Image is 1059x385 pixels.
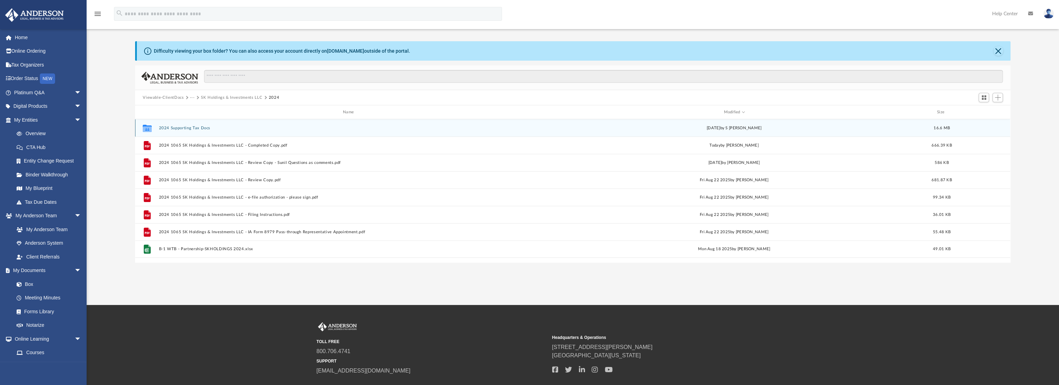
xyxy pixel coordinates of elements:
[933,195,951,199] span: 99.34 KB
[74,86,88,100] span: arrow_drop_down
[544,229,925,235] div: Fri Aug 22 2025 by [PERSON_NAME]
[5,113,92,127] a: My Entitiesarrow_drop_down
[317,358,547,364] small: SUPPORT
[933,213,951,217] span: 36.01 KB
[552,352,641,358] a: [GEOGRAPHIC_DATA][US_STATE]
[74,99,88,114] span: arrow_drop_down
[710,143,721,147] span: today
[10,182,88,195] a: My Blueprint
[1043,9,1054,19] img: User Pic
[932,143,952,147] span: 666.39 KB
[5,72,92,86] a: Order StatusNEW
[317,368,411,374] a: [EMAIL_ADDRESS][DOMAIN_NAME]
[159,126,540,130] button: 2024 Supporting Tax Docs
[40,73,55,84] div: NEW
[10,127,92,141] a: Overview
[159,160,540,165] button: 2024 1065 SK Holdings & Investments LLC - Review Copy - Sunil Questions as comments.pdf
[5,332,88,346] a: Online Learningarrow_drop_down
[74,332,88,346] span: arrow_drop_down
[74,264,88,278] span: arrow_drop_down
[159,212,540,217] button: 2024 1065 SK Holdings & Investments LLC - Filing Instructions.pdf
[159,178,540,182] button: 2024 1065 SK Holdings & Investments LLC - Review Copy.pdf
[159,247,540,251] button: B-1 WTB - Partnership-SKHOLDINGS 2024.xlsx
[10,140,92,154] a: CTA Hub
[979,93,989,103] button: Switch to Grid View
[5,30,92,44] a: Home
[544,142,925,149] div: by [PERSON_NAME]
[5,99,92,113] a: Digital Productsarrow_drop_down
[317,322,358,331] img: Anderson Advisors Platinum Portal
[74,113,88,127] span: arrow_drop_down
[928,109,956,115] div: Size
[5,44,92,58] a: Online Ordering
[74,209,88,223] span: arrow_drop_down
[159,195,540,200] button: 2024 1065 SK Holdings & Investments LLC - e-file authorization - please sign.pdf
[10,250,88,264] a: Client Referrals
[552,334,783,341] small: Headquarters & Operations
[159,143,540,148] button: 2024 1065 SK Holdings & Investments LLC - Completed Copy.pdf
[544,246,925,252] div: Mon Aug 18 2025 by [PERSON_NAME]
[94,13,102,18] a: menu
[10,305,85,318] a: Forms Library
[544,177,925,183] div: Fri Aug 22 2025 by [PERSON_NAME]
[317,348,351,354] a: 800.706.4741
[201,95,262,101] button: SK Holdings & Investments LLC
[10,154,92,168] a: Entity Change Request
[10,277,85,291] a: Box
[5,58,92,72] a: Tax Organizers
[959,109,1007,115] div: id
[10,291,88,305] a: Meeting Minutes
[10,318,88,332] a: Notarize
[544,194,925,201] div: Fri Aug 22 2025 by [PERSON_NAME]
[543,109,925,115] div: Modified
[544,212,925,218] div: Fri Aug 22 2025 by [PERSON_NAME]
[10,195,92,209] a: Tax Due Dates
[935,161,949,165] span: 586 KB
[327,48,364,54] a: [DOMAIN_NAME]
[5,86,92,99] a: Platinum Q&Aarrow_drop_down
[138,109,156,115] div: id
[94,10,102,18] i: menu
[10,168,92,182] a: Binder Walkthrough
[143,95,184,101] button: Viewable-ClientDocs
[116,9,123,17] i: search
[552,344,653,350] a: [STREET_ADDRESS][PERSON_NAME]
[159,109,540,115] div: Name
[190,95,195,101] button: ···
[3,8,66,22] img: Anderson Advisors Platinum Portal
[992,93,1003,103] button: Add
[544,125,925,131] div: [DATE] by S [PERSON_NAME]
[994,46,1003,56] button: Close
[933,230,951,234] span: 55.48 KB
[10,359,85,373] a: Video Training
[5,209,88,223] a: My Anderson Teamarrow_drop_down
[932,178,952,182] span: 681.87 KB
[204,70,1003,83] input: Search files and folders
[317,339,547,345] small: TOLL FREE
[135,119,1010,263] div: grid
[10,346,88,360] a: Courses
[159,230,540,234] button: 2024 1065 SK Holdings & Investments LLC - IA Form 8979 Pass-through Representative Appointment.pdf
[10,222,85,236] a: My Anderson Team
[933,247,951,251] span: 49.01 KB
[154,47,410,55] div: Difficulty viewing your box folder? You can also access your account directly on outside of the p...
[5,264,88,278] a: My Documentsarrow_drop_down
[934,126,950,130] span: 16.6 MB
[10,236,88,250] a: Anderson System
[544,160,925,166] div: [DATE] by [PERSON_NAME]
[269,95,280,101] button: 2024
